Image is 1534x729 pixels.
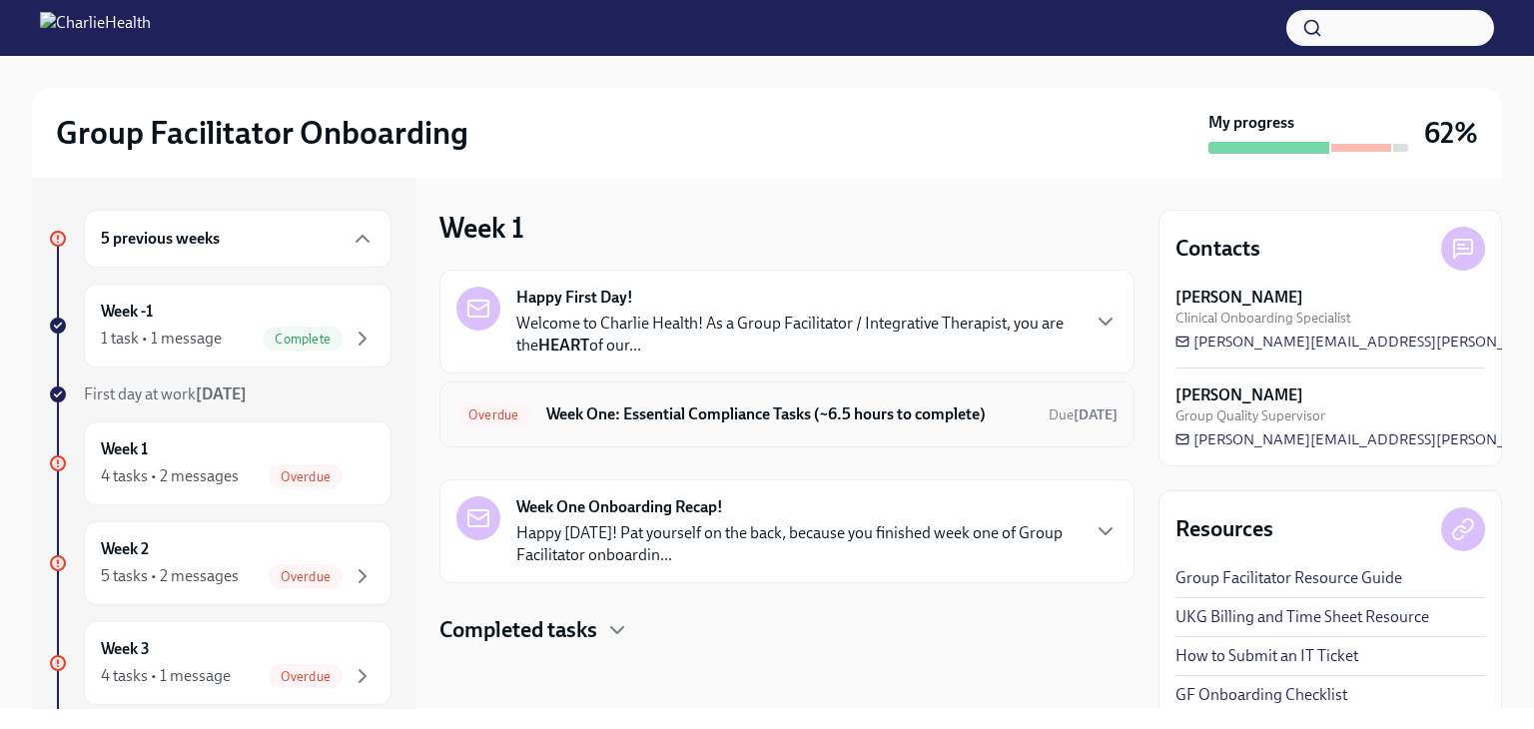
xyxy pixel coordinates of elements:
[516,287,633,309] strong: Happy First Day!
[269,469,343,484] span: Overdue
[56,113,468,153] h2: Group Facilitator Onboarding
[439,210,524,246] h3: Week 1
[269,569,343,584] span: Overdue
[1175,406,1325,425] span: Group Quality Supervisor
[516,313,1078,357] p: Welcome to Charlie Health! As a Group Facilitator / Integrative Therapist, you are the of our...
[1424,115,1478,151] h3: 62%
[1074,406,1118,423] strong: [DATE]
[1175,684,1347,706] a: GF Onboarding Checklist
[48,621,391,705] a: Week 34 tasks • 1 messageOverdue
[1175,606,1429,628] a: UKG Billing and Time Sheet Resource
[456,398,1118,430] a: OverdueWeek One: Essential Compliance Tasks (~6.5 hours to complete)Due[DATE]
[1175,645,1358,667] a: How to Submit an IT Ticket
[1175,567,1402,589] a: Group Facilitator Resource Guide
[516,496,723,518] strong: Week One Onboarding Recap!
[263,332,343,347] span: Complete
[439,615,597,645] h4: Completed tasks
[196,384,247,403] strong: [DATE]
[101,438,148,460] h6: Week 1
[101,538,149,560] h6: Week 2
[1049,405,1118,424] span: September 15th, 2025 09:00
[101,228,220,250] h6: 5 previous weeks
[48,421,391,505] a: Week 14 tasks • 2 messagesOverdue
[101,565,239,587] div: 5 tasks • 2 messages
[101,638,150,660] h6: Week 3
[1175,287,1303,309] strong: [PERSON_NAME]
[101,465,239,487] div: 4 tasks • 2 messages
[1049,406,1118,423] span: Due
[269,669,343,684] span: Overdue
[516,522,1078,566] p: Happy [DATE]! Pat yourself on the back, because you finished week one of Group Facilitator onboar...
[538,336,589,355] strong: HEART
[546,403,1033,425] h6: Week One: Essential Compliance Tasks (~6.5 hours to complete)
[84,210,391,268] div: 5 previous weeks
[1175,234,1260,264] h4: Contacts
[101,665,231,687] div: 4 tasks • 1 message
[101,328,222,350] div: 1 task • 1 message
[84,384,247,403] span: First day at work
[1175,309,1351,328] span: Clinical Onboarding Specialist
[1208,112,1294,134] strong: My progress
[101,301,153,323] h6: Week -1
[439,615,1135,645] div: Completed tasks
[48,521,391,605] a: Week 25 tasks • 2 messagesOverdue
[48,284,391,367] a: Week -11 task • 1 messageComplete
[456,407,530,422] span: Overdue
[1175,514,1273,544] h4: Resources
[40,12,151,44] img: CharlieHealth
[1175,384,1303,406] strong: [PERSON_NAME]
[48,383,391,405] a: First day at work[DATE]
